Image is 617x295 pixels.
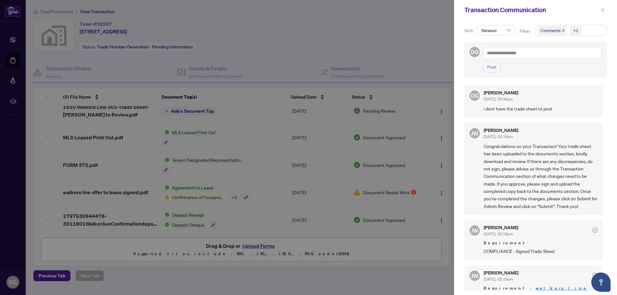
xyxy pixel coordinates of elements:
span: i dont have the trade sheet to post [484,105,598,112]
h5: [PERSON_NAME] [484,225,518,230]
div: +1 [573,27,578,34]
span: JW [471,129,478,138]
span: COMPLIANCE - Signed Trade Sheet [484,247,598,255]
span: close [562,29,565,32]
span: [DATE], 02:18pm [484,231,513,236]
p: Filter: [520,28,532,35]
span: Congratulations on your Transaction! Your trade sheet has been uploaded to the documents section,... [484,143,598,210]
p: Sort: [464,27,475,34]
button: Post [483,62,501,73]
span: check-circle [593,228,598,233]
span: JW [471,226,478,235]
span: Comments [541,27,560,34]
span: Newest [481,25,511,35]
h5: [PERSON_NAME] [484,271,518,275]
h5: [PERSON_NAME] [484,128,518,133]
div: Transaction Communication [464,5,598,15]
span: DG [471,48,478,56]
h5: [PERSON_NAME] [484,91,518,95]
span: Requirement [484,240,598,246]
span: close [600,8,605,12]
span: DG [471,91,478,100]
span: [DATE], 02:16pm [484,277,513,282]
span: Comments [538,26,567,35]
span: check-circle [593,273,598,278]
span: [DATE], 02:44pm [484,97,513,101]
span: [DATE], 02:19pm [484,134,513,139]
button: Open asap [591,273,611,292]
span: JW [471,271,478,280]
